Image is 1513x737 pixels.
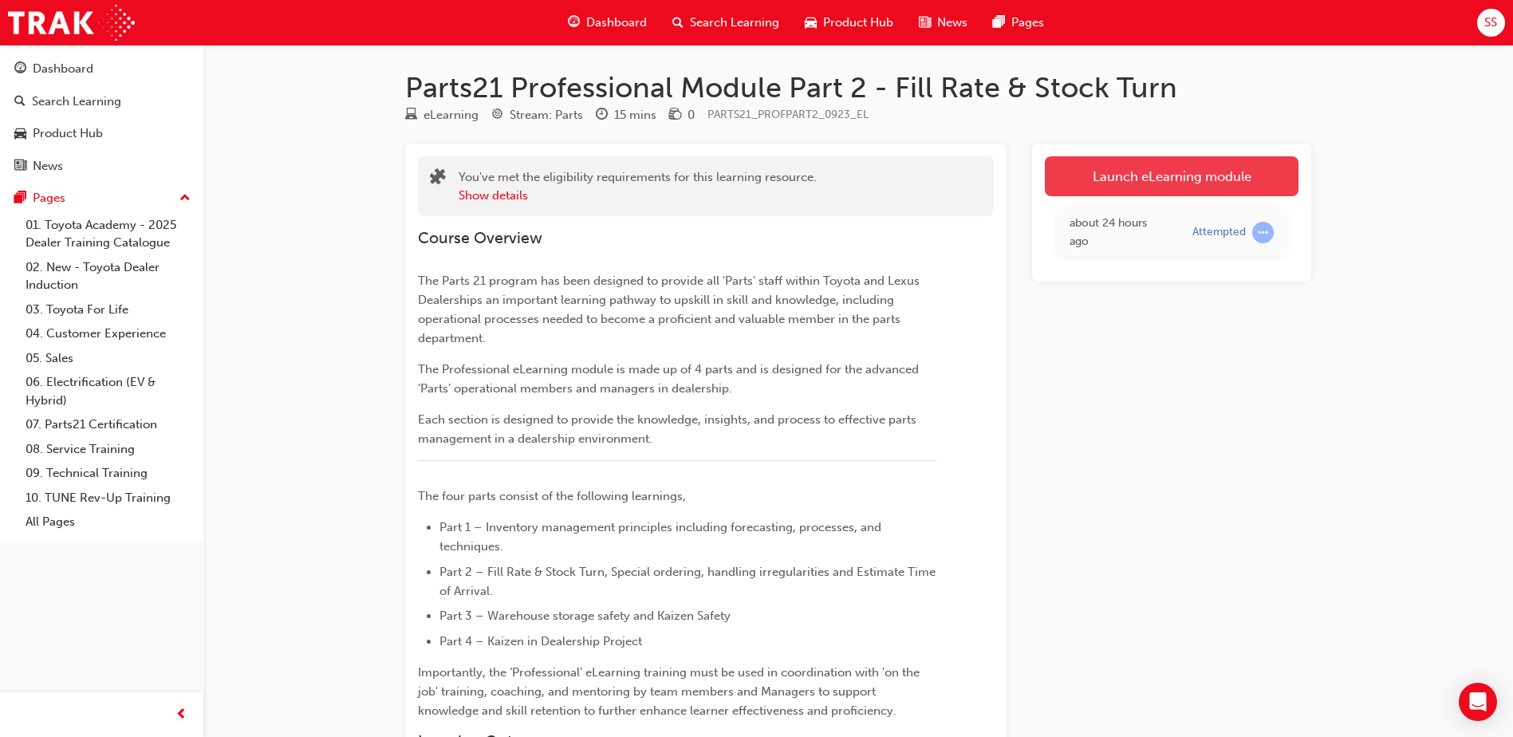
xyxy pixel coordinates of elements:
[459,187,528,205] button: Show details
[707,108,869,121] span: Learning resource code
[690,14,779,32] span: Search Learning
[919,13,931,33] span: news-icon
[439,520,885,554] span: Part 1 – Inventory management principles including forecasting, processes, and techniques.
[33,189,65,207] div: Pages
[1484,14,1497,32] span: SS
[439,565,939,598] span: Part 2 – Fill Rate & Stock Turn, Special ordering, handling irregularities and Estimate Time of A...
[6,119,197,148] a: Product Hub
[418,229,542,247] span: Course Overview
[33,60,93,78] div: Dashboard
[19,346,197,371] a: 05. Sales
[1070,215,1168,250] div: Thu Aug 21 2025 15:08:02 GMT+1000 (Australian Eastern Standard Time)
[555,6,660,39] a: guage-iconDashboard
[14,191,26,206] span: pages-icon
[424,106,479,124] div: eLearning
[430,170,446,188] span: puzzle-icon
[792,6,906,39] a: car-iconProduct Hub
[32,93,121,111] div: Search Learning
[439,634,642,648] span: Part 4 – Kaizen in Dealership Project
[418,274,923,345] span: The Parts 21 program has been designed to provide all 'Parts' staff within Toyota and Lexus Deale...
[19,370,197,412] a: 06. Electrification (EV & Hybrid)
[491,108,503,123] span: target-icon
[19,255,197,298] a: 02. New - Toyota Dealer Induction
[596,105,656,125] div: Duration
[491,105,583,125] div: Stream
[937,14,967,32] span: News
[179,188,191,209] span: up-icon
[33,124,103,143] div: Product Hub
[660,6,792,39] a: search-iconSearch Learning
[823,14,893,32] span: Product Hub
[459,168,817,204] div: You've met the eligibility requirements for this learning resource.
[688,106,695,124] div: 0
[14,62,26,77] span: guage-icon
[568,13,580,33] span: guage-icon
[1011,14,1044,32] span: Pages
[14,160,26,174] span: news-icon
[175,705,187,725] span: prev-icon
[19,461,197,486] a: 09. Technical Training
[805,13,817,33] span: car-icon
[993,13,1005,33] span: pages-icon
[1477,9,1505,37] button: SS
[6,183,197,213] button: Pages
[1459,683,1497,721] div: Open Intercom Messenger
[19,213,197,255] a: 01. Toyota Academy - 2025 Dealer Training Catalogue
[6,54,197,84] a: Dashboard
[19,437,197,462] a: 08. Service Training
[8,5,135,41] img: Trak
[19,412,197,437] a: 07. Parts21 Certification
[669,105,695,125] div: Price
[980,6,1057,39] a: pages-iconPages
[669,108,681,123] span: money-icon
[1252,222,1274,243] span: learningRecordVerb_ATTEMPT-icon
[418,489,686,503] span: The four parts consist of the following learnings,
[614,106,656,124] div: 15 mins
[439,609,731,623] span: Part 3 – Warehouse storage safety and Kaizen Safety
[14,95,26,109] span: search-icon
[418,665,923,718] span: Importantly, the ‘Professional’ eLearning training must be used in coordination with 'on the job'...
[405,70,1311,105] h1: Parts21 Professional Module Part 2 - Fill Rate & Stock Turn
[19,321,197,346] a: 04. Customer Experience
[33,157,63,175] div: News
[6,87,197,116] a: Search Learning
[6,51,197,183] button: DashboardSearch LearningProduct HubNews
[418,412,920,446] span: Each section is designed to provide the knowledge, insights, and process to effective parts manag...
[672,13,684,33] span: search-icon
[1192,225,1246,240] div: Attempted
[405,105,479,125] div: Type
[14,127,26,141] span: car-icon
[6,152,197,181] a: News
[418,362,922,396] span: The Professional eLearning module is made up of 4 parts and is designed for the advanced ‘Parts’ ...
[906,6,980,39] a: news-iconNews
[586,14,647,32] span: Dashboard
[19,486,197,510] a: 10. TUNE Rev-Up Training
[19,510,197,534] a: All Pages
[19,298,197,322] a: 03. Toyota For Life
[1045,156,1298,196] a: Launch eLearning module
[405,108,417,123] span: learningResourceType_ELEARNING-icon
[510,106,583,124] div: Stream: Parts
[596,108,608,123] span: clock-icon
